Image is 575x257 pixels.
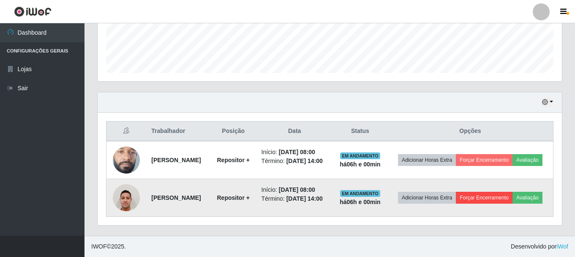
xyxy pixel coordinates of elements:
[262,185,328,194] li: Início:
[279,186,315,193] time: [DATE] 08:00
[91,242,126,251] span: © 2025 .
[14,6,52,17] img: CoreUI Logo
[456,192,512,204] button: Forçar Encerramento
[456,154,512,166] button: Forçar Encerramento
[340,190,380,197] span: EM ANDAMENTO
[262,148,328,157] li: Início:
[91,243,107,250] span: IWOF
[279,149,315,155] time: [DATE] 08:00
[512,154,542,166] button: Avaliação
[387,122,553,141] th: Opções
[340,199,381,205] strong: há 06 h e 00 min
[398,192,456,204] button: Adicionar Horas Extra
[286,158,323,164] time: [DATE] 14:00
[262,194,328,203] li: Término:
[217,194,250,201] strong: Repositor +
[340,161,381,168] strong: há 06 h e 00 min
[210,122,256,141] th: Posição
[286,195,323,202] time: [DATE] 14:00
[340,152,380,159] span: EM ANDAMENTO
[217,157,250,163] strong: Repositor +
[398,154,456,166] button: Adicionar Horas Extra
[333,122,387,141] th: Status
[511,242,568,251] span: Desenvolvido por
[113,130,140,190] img: 1745421855441.jpeg
[146,122,210,141] th: Trabalhador
[113,180,140,216] img: 1749045235898.jpeg
[151,157,201,163] strong: [PERSON_NAME]
[556,243,568,250] a: iWof
[512,192,542,204] button: Avaliação
[256,122,333,141] th: Data
[151,194,201,201] strong: [PERSON_NAME]
[262,157,328,166] li: Término:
